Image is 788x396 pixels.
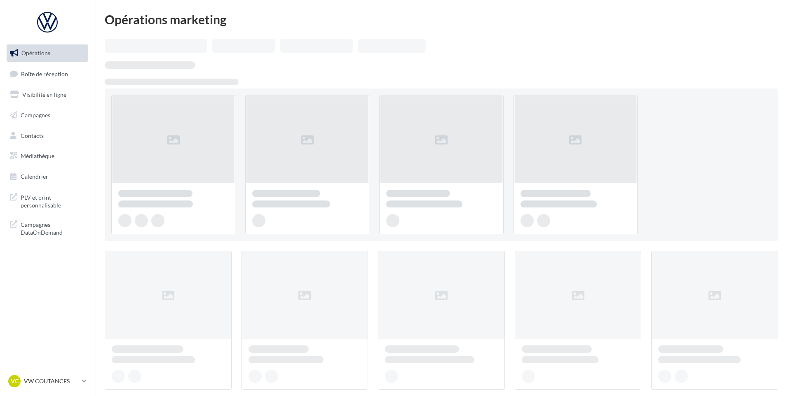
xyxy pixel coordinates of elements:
span: Opérations [21,49,50,56]
span: Médiathèque [21,152,54,159]
a: VC VW COUTANCES [7,373,88,389]
span: Campagnes [21,112,50,119]
a: PLV et print personnalisable [5,189,90,213]
span: PLV et print personnalisable [21,192,85,210]
span: Calendrier [21,173,48,180]
a: Médiathèque [5,147,90,165]
a: Contacts [5,127,90,144]
p: VW COUTANCES [24,377,79,385]
a: Campagnes DataOnDemand [5,216,90,240]
a: Boîte de réception [5,65,90,83]
span: Visibilité en ligne [22,91,66,98]
span: Campagnes DataOnDemand [21,219,85,237]
a: Campagnes [5,107,90,124]
a: Calendrier [5,168,90,185]
a: Visibilité en ligne [5,86,90,103]
a: Opérations [5,44,90,62]
div: Opérations marketing [105,13,778,26]
span: VC [11,377,19,385]
span: Boîte de réception [21,70,68,77]
span: Contacts [21,132,44,139]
